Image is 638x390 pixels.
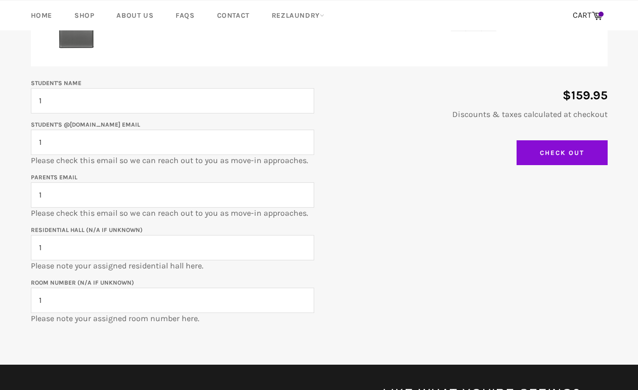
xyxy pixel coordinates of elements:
[31,279,134,286] label: Room Number (N/A if unknown)
[31,80,81,87] label: Student's Name
[31,226,143,233] label: Residential Hall (N/A if unknown)
[31,119,314,166] p: Please check this email so we can reach out to you as move-in approaches.
[106,1,163,30] a: About Us
[31,224,314,271] p: Please note your assigned residential hall here.
[324,109,608,120] p: Discounts & taxes calculated at checkout
[165,1,204,30] a: FAQs
[262,1,334,30] a: RezLaundry
[517,140,608,166] input: Check Out
[207,1,260,30] a: Contact
[31,121,140,128] label: Student's @[DOMAIN_NAME] email
[31,174,77,181] label: Parents email
[324,87,608,104] p: $159.95
[31,277,314,324] p: Please note your assigned room number here.
[64,1,104,30] a: Shop
[21,1,62,30] a: Home
[568,5,608,26] a: CART
[31,171,314,219] p: Please check this email so we can reach out to you as move-in approaches.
